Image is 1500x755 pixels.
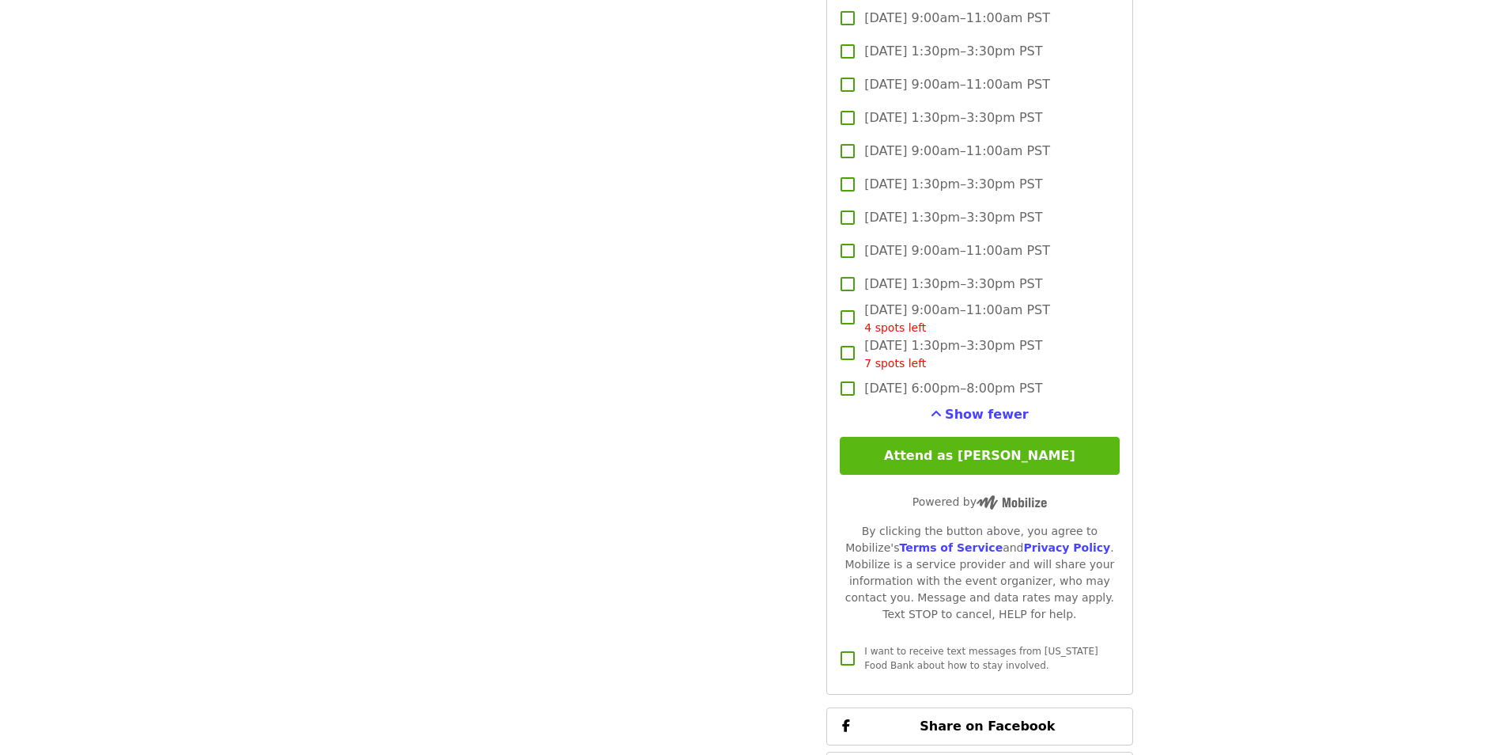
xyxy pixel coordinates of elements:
span: [DATE] 9:00am–11:00am PST [864,142,1050,161]
span: [DATE] 9:00am–11:00am PST [864,75,1050,94]
span: [DATE] 9:00am–11:00am PST [864,301,1050,336]
a: Privacy Policy [1023,541,1110,554]
span: [DATE] 1:30pm–3:30pm PST [864,42,1042,61]
img: Powered by Mobilize [977,495,1047,510]
span: Powered by [912,495,1047,508]
span: [DATE] 1:30pm–3:30pm PST [864,275,1042,294]
div: By clicking the button above, you agree to Mobilize's and . Mobilize is a service provider and wi... [840,523,1119,623]
span: 4 spots left [864,321,926,334]
span: [DATE] 1:30pm–3:30pm PST [864,175,1042,194]
button: See more timeslots [931,405,1029,424]
span: [DATE] 1:30pm–3:30pm PST [864,108,1042,127]
span: [DATE] 6:00pm–8:00pm PST [864,379,1042,398]
span: [DATE] 1:30pm–3:30pm PST [864,336,1042,372]
span: I want to receive text messages from [US_STATE] Food Bank about how to stay involved. [864,646,1098,671]
span: [DATE] 1:30pm–3:30pm PST [864,208,1042,227]
span: 7 spots left [864,357,926,370]
span: Show fewer [945,407,1029,422]
a: Terms of Service [899,541,1003,554]
button: Share on Facebook [826,708,1132,746]
span: Share on Facebook [920,719,1055,734]
button: Attend as [PERSON_NAME] [840,437,1119,475]
span: [DATE] 9:00am–11:00am PST [864,241,1050,260]
span: [DATE] 9:00am–11:00am PST [864,9,1050,28]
